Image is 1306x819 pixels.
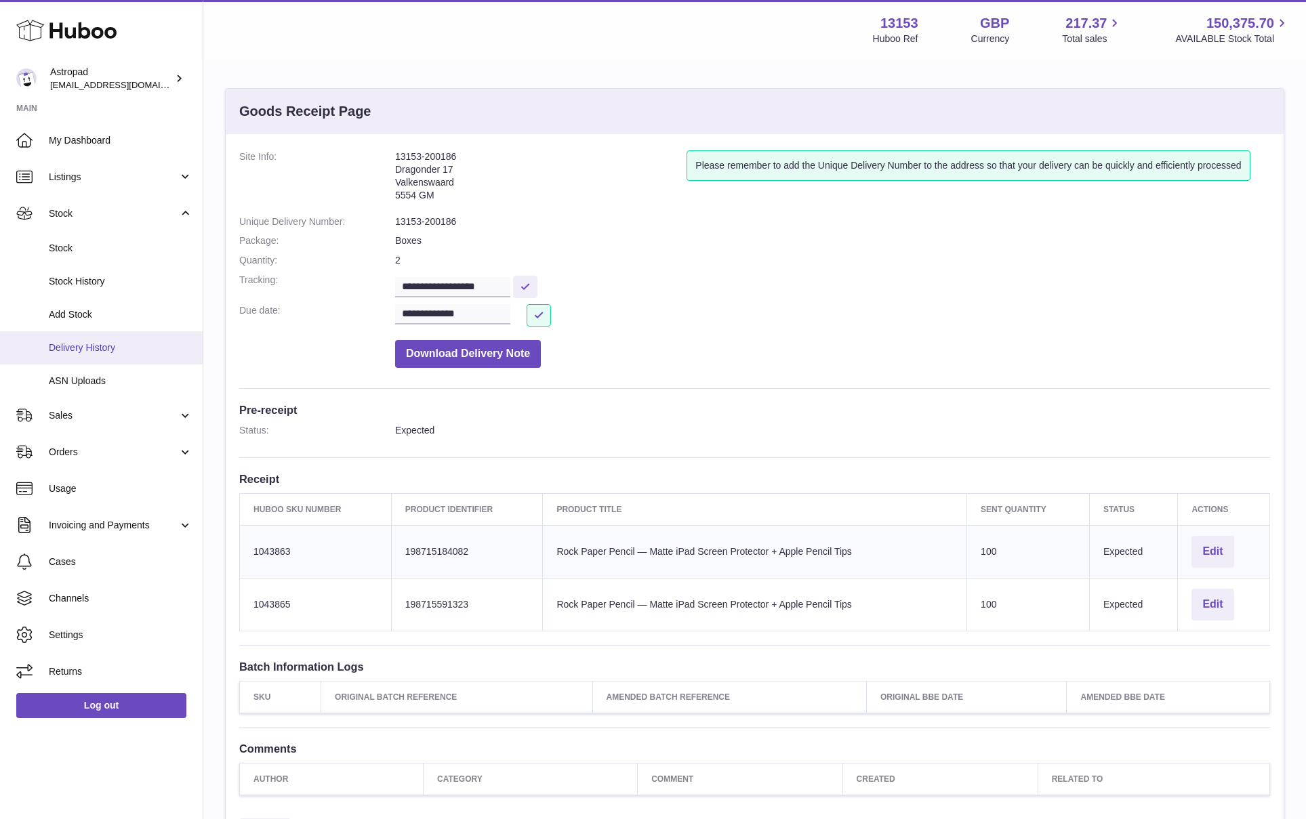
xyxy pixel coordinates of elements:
[592,681,866,713] th: Amended Batch Reference
[638,763,842,795] th: Comment
[49,171,178,184] span: Listings
[239,659,1270,674] h3: Batch Information Logs
[239,274,395,297] dt: Tracking:
[239,234,395,247] dt: Package:
[424,763,638,795] th: Category
[1089,578,1178,631] td: Expected
[239,741,1270,756] h3: Comments
[1175,14,1290,45] a: 150,375.70 AVAILABLE Stock Total
[49,592,192,605] span: Channels
[49,275,192,288] span: Stock History
[867,681,1067,713] th: Original BBE Date
[395,254,1270,267] dd: 2
[391,526,543,579] td: 198715184082
[240,578,392,631] td: 1043865
[967,578,1090,631] td: 100
[16,693,186,717] a: Log out
[395,215,1270,228] dd: 13153-200186
[49,629,192,642] span: Settings
[1062,33,1122,45] span: Total sales
[1038,763,1269,795] th: Related to
[1191,536,1233,568] button: Edit
[687,150,1250,181] div: Please remember to add the Unique Delivery Number to the address so that your delivery can be qui...
[1062,14,1122,45] a: 217.37 Total sales
[239,150,395,209] dt: Site Info:
[240,763,424,795] th: Author
[967,526,1090,579] td: 100
[543,526,967,579] td: Rock Paper Pencil — Matte iPad Screen Protector + Apple Pencil Tips
[240,493,392,525] th: Huboo SKU Number
[395,150,687,209] address: 13153-200186 Dragonder 17 Valkenswaard 5554 GM
[873,33,918,45] div: Huboo Ref
[321,681,592,713] th: Original Batch Reference
[880,14,918,33] strong: 13153
[49,555,192,568] span: Cases
[50,66,172,91] div: Astropad
[240,681,321,713] th: SKU
[1206,14,1274,33] span: 150,375.70
[1191,589,1233,621] button: Edit
[239,471,1270,486] h3: Receipt
[49,482,192,495] span: Usage
[49,341,192,354] span: Delivery History
[49,375,192,387] span: ASN Uploads
[543,578,967,631] td: Rock Paper Pencil — Matte iPad Screen Protector + Apple Pencil Tips
[239,424,395,437] dt: Status:
[395,234,1270,247] dd: Boxes
[1089,493,1178,525] th: Status
[395,424,1270,437] dd: Expected
[16,68,37,89] img: matt@astropad.com
[49,446,178,459] span: Orders
[543,493,967,525] th: Product title
[239,102,371,121] h3: Goods Receipt Page
[239,215,395,228] dt: Unique Delivery Number:
[49,665,192,678] span: Returns
[50,79,199,90] span: [EMAIL_ADDRESS][DOMAIN_NAME]
[49,519,178,532] span: Invoicing and Payments
[1089,526,1178,579] td: Expected
[1178,493,1270,525] th: Actions
[1065,14,1107,33] span: 217.37
[1067,681,1270,713] th: Amended BBE Date
[49,134,192,147] span: My Dashboard
[49,242,192,255] span: Stock
[395,340,541,368] button: Download Delivery Note
[971,33,1010,45] div: Currency
[842,763,1038,795] th: Created
[49,409,178,422] span: Sales
[49,308,192,321] span: Add Stock
[240,526,392,579] td: 1043863
[980,14,1009,33] strong: GBP
[239,402,1270,417] h3: Pre-receipt
[1175,33,1290,45] span: AVAILABLE Stock Total
[391,493,543,525] th: Product Identifier
[967,493,1090,525] th: Sent Quantity
[49,207,178,220] span: Stock
[391,578,543,631] td: 198715591323
[239,304,395,327] dt: Due date:
[239,254,395,267] dt: Quantity:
